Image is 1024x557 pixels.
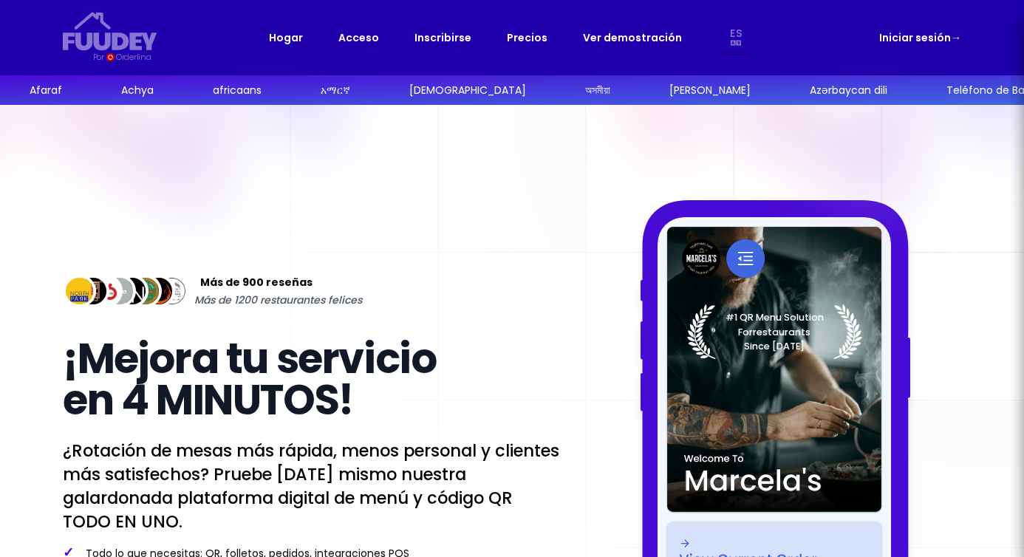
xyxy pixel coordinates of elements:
font: Iniciar sesión [879,30,951,45]
font: Afaraf [30,83,62,98]
svg: {/* Added fill="currentColor" here */} {/* This rectangle defines the background. Its explicit fi... [63,12,157,51]
font: Hogar [269,30,303,45]
font: → [951,30,961,45]
font: Por [93,51,104,63]
font: [PERSON_NAME] [669,83,751,98]
font: Achya [121,83,154,98]
font: Más de 1200 restaurantes felices [194,293,362,307]
img: Laurel [687,304,862,359]
font: Azərbaycan dili [810,83,887,98]
img: Imagen de la reseña [143,275,176,308]
img: Imagen de la reseña [116,275,149,308]
font: Ver demostración [583,30,682,45]
img: Imagen de la reseña [63,275,96,308]
img: Imagen de la reseña [89,275,123,308]
font: অসমীয়া [585,83,610,98]
img: Imagen de la reseña [103,275,136,308]
img: Imagen de la reseña [76,275,109,308]
font: Inscribirse [414,30,471,45]
img: Imagen de la reseña [155,275,188,308]
font: Precios [507,30,547,45]
img: Imagen de la reseña [129,275,163,308]
font: ¿Rotación de mesas más rápida, menos personal y clientes más satisfechos? Pruebe [DATE] mismo nue... [63,439,559,533]
font: ¡Mejora tu servicio en 4 MINUTOS! [63,329,436,429]
font: አማርኛ [321,83,350,98]
font: Orderlina [116,51,151,63]
font: africaans [213,83,262,98]
font: Más de 900 reseñas [200,275,313,290]
font: [DEMOGRAPHIC_DATA] [409,83,526,98]
font: Acceso [338,30,379,45]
